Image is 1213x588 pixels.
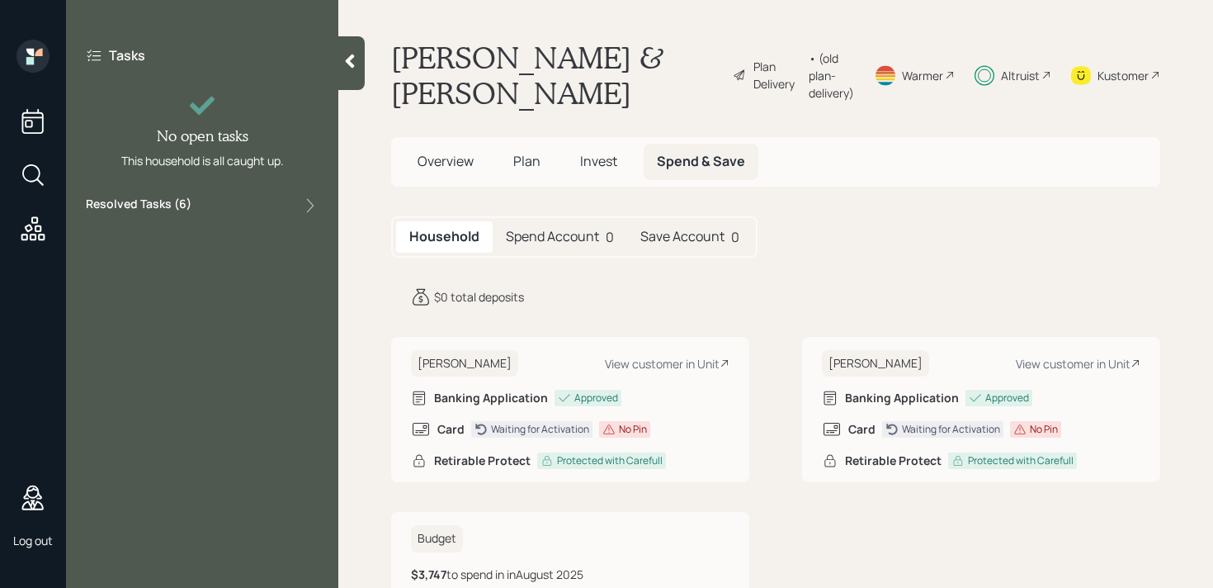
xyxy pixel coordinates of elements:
[434,288,524,306] div: $0 total deposits
[411,350,518,377] h6: [PERSON_NAME]
[605,356,729,372] div: View customer in Unit
[86,196,191,216] label: Resolved Tasks ( 6 )
[809,50,854,102] div: • (old plan-delivery)
[627,221,753,253] div: 0
[109,46,145,64] label: Tasks
[437,423,465,437] h6: Card
[1097,67,1149,84] div: Kustomer
[411,566,583,583] div: to spend in in August 2025
[493,221,627,253] div: 0
[13,533,53,548] div: Log out
[557,453,663,468] div: Protected with Carefull
[845,454,942,468] h6: Retirable Protect
[580,152,617,170] span: Invest
[434,391,548,405] h6: Banking Application
[418,152,474,170] span: Overview
[513,152,540,170] span: Plan
[411,567,446,582] b: $3,747
[619,422,647,437] div: No Pin
[968,453,1074,468] div: Protected with Carefull
[411,525,463,552] h6: Budget
[391,40,720,111] h1: [PERSON_NAME] & [PERSON_NAME]
[985,391,1029,405] div: Approved
[902,67,943,84] div: Warmer
[506,229,599,244] h5: Spend Account
[657,152,745,170] span: Spend & Save
[574,391,618,405] div: Approved
[1030,422,1058,437] div: No Pin
[753,58,800,92] div: Plan Delivery
[157,127,248,145] h4: No open tasks
[1001,67,1040,84] div: Altruist
[1016,356,1140,372] div: View customer in Unit
[434,454,531,468] h6: Retirable Protect
[491,422,589,437] div: Waiting for Activation
[121,152,284,169] div: This household is all caught up.
[848,423,876,437] h6: Card
[409,229,479,244] h5: Household
[845,391,959,405] h6: Banking Application
[640,229,724,244] h5: Save Account
[902,422,1000,437] div: Waiting for Activation
[822,350,929,377] h6: [PERSON_NAME]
